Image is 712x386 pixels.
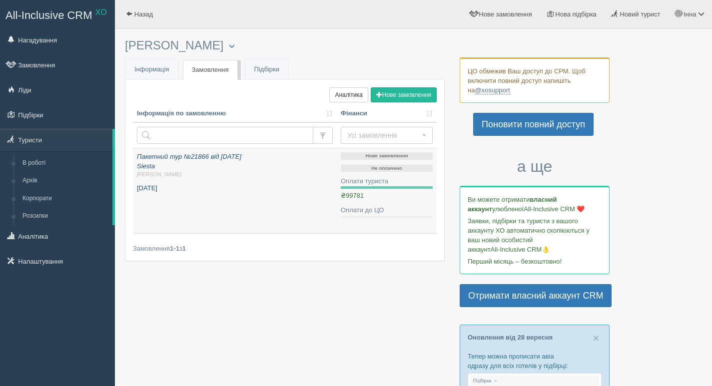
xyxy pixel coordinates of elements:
sup: XO [95,8,107,16]
a: Замовлення [183,60,238,80]
p: Тепер можна прописати авіа одразу для всіх готелів у підбірці: [468,352,602,371]
a: Архів [18,172,112,190]
a: Інформація [125,59,178,80]
input: Пошук за номером замовлення, ПІБ або паспортом туриста [137,127,313,144]
b: 1-1 [170,245,179,252]
div: Оплати туриста [341,177,433,186]
span: Нова підбірка [555,10,597,18]
b: власний аккаунт [468,196,557,213]
div: Оплати до ЦО [341,206,433,215]
p: Ви можете отримати улюбленої [468,195,602,214]
span: ₴99781 [341,192,364,199]
p: [DATE] [137,184,333,193]
span: All-Inclusive CRM ❤️ [524,205,585,213]
span: × [593,332,599,344]
button: Усі замовлення [341,127,433,144]
a: Отримати власний аккаунт CRM [460,284,612,307]
a: Інформація по замовленню [137,109,333,118]
a: All-Inclusive CRM XO [0,0,114,28]
b: 1 [182,245,186,252]
p: Не оплачено [341,165,433,172]
span: Інна [684,10,696,18]
h3: а ще [460,158,610,175]
span: [PERSON_NAME] [137,171,333,178]
button: Close [593,333,599,343]
a: Оновлення від 28 вересня [468,334,553,341]
button: Нове замовлення [371,87,437,102]
a: Пакетний тур №21866 від [DATE]Siesta[PERSON_NAME] [DATE] [133,148,337,233]
p: Перший місяць – безкоштовно! [468,257,602,266]
span: Нове замовлення [479,10,532,18]
span: Назад [134,10,153,18]
i: Пакетний тур №21866 від [DATE] Siesta [137,153,333,179]
a: В роботі [18,154,112,172]
a: Корпорати [18,190,112,208]
div: ЦО обмежив Ваш доступ до СРМ. Щоб включити повний доступ напишіть на [460,57,610,103]
a: Підбірки [245,59,288,80]
span: All-Inclusive CRM👌 [491,246,550,253]
a: Поновити повний доступ [473,113,594,136]
span: Усі замовлення [347,130,420,140]
a: Аналітика [329,87,368,102]
p: Нове замовлення [341,152,433,160]
span: Новий турист [620,10,660,18]
span: Інформація [134,65,169,73]
a: Розсилки [18,207,112,225]
div: Замовлення з [133,244,437,253]
a: @xosupport [475,86,510,94]
span: All-Inclusive CRM [5,9,92,21]
h3: [PERSON_NAME] [125,39,445,52]
p: Заявки, підбірки та туристи з вашого аккаунту ХО автоматично скопіюються у ваш новий особистий ак... [468,216,602,254]
a: Фінанси [341,109,433,118]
